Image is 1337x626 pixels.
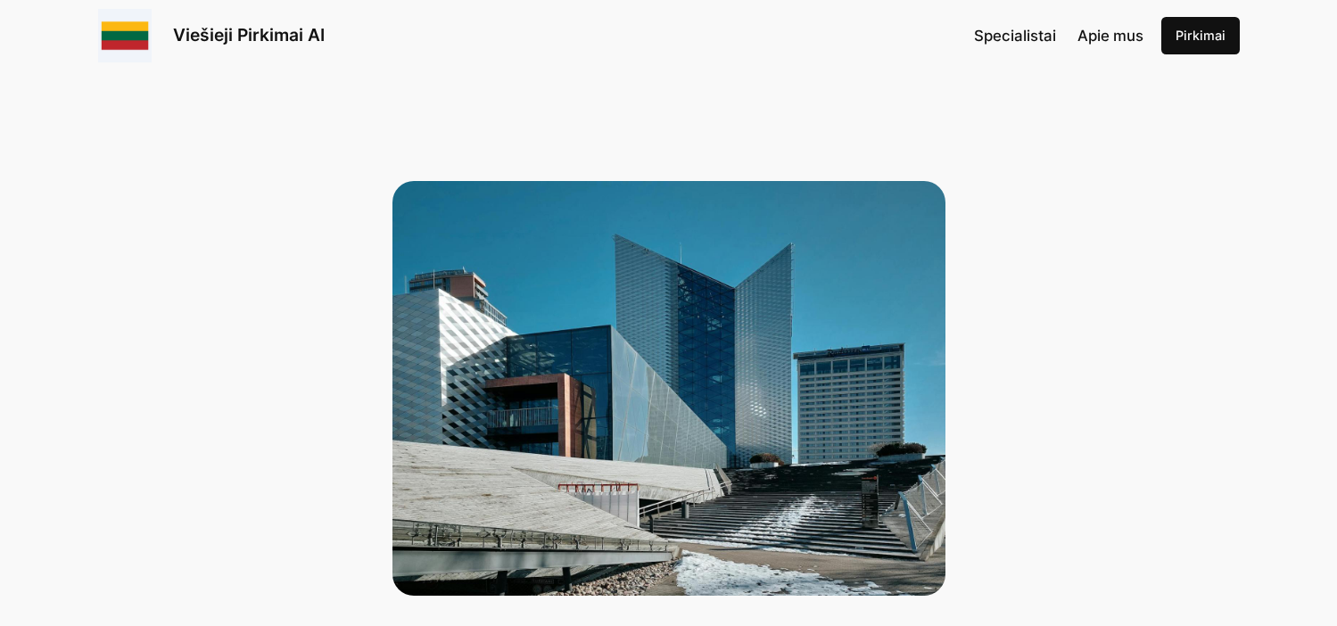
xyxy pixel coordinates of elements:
span: Specialistai [974,27,1056,45]
a: Viešieji Pirkimai AI [173,24,325,45]
img: Viešieji pirkimai logo [98,9,152,62]
span: Apie mus [1077,27,1143,45]
: view of a modern glass architecture in the sun [392,181,945,596]
nav: Navigation [974,24,1143,47]
a: Specialistai [974,24,1056,47]
a: Pirkimai [1161,17,1240,54]
a: Apie mus [1077,24,1143,47]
